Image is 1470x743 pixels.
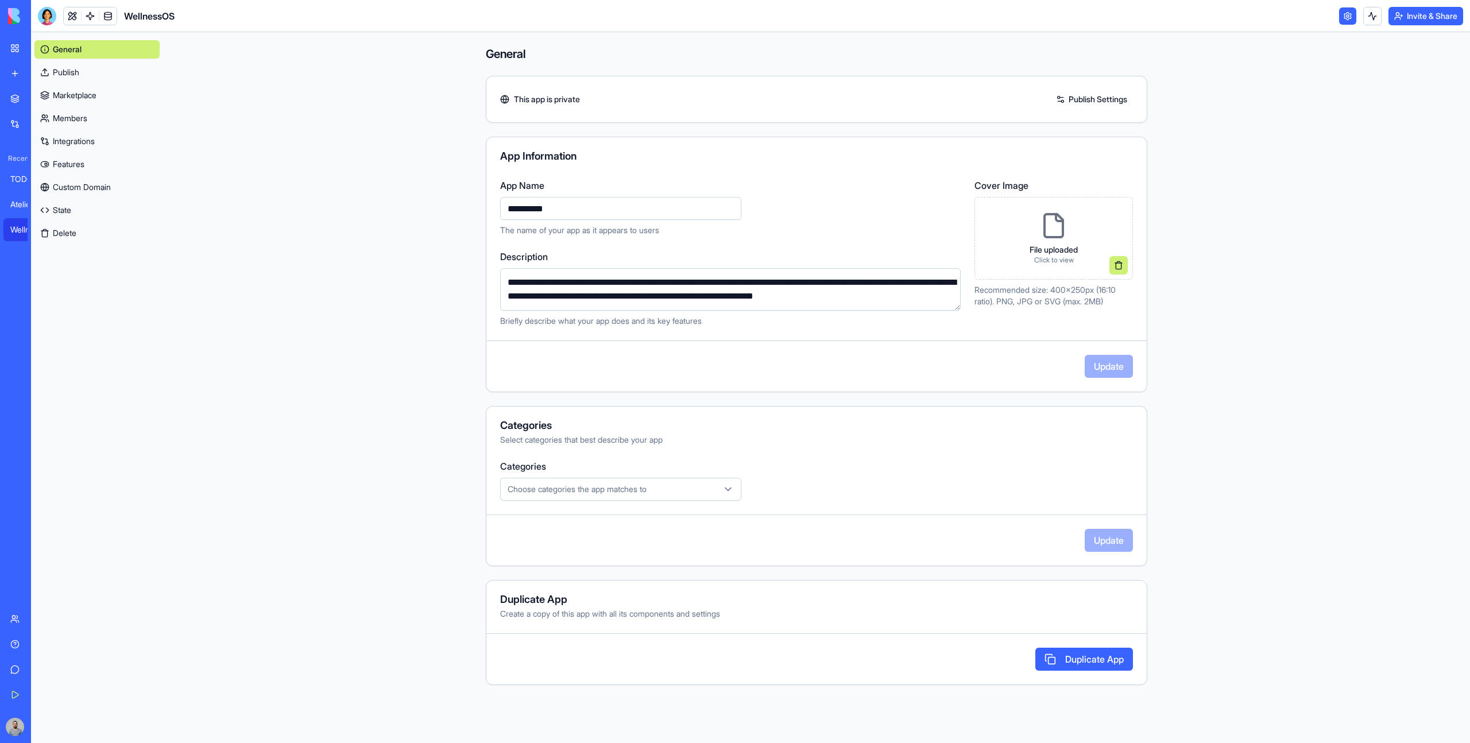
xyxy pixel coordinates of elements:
[500,434,1133,446] div: Select categories that best describe your app
[500,459,1133,473] label: Categories
[1050,90,1133,109] a: Publish Settings
[34,109,160,127] a: Members
[3,154,28,163] span: Recent
[10,199,42,210] div: Atelier
[34,201,160,219] a: State
[500,250,961,264] label: Description
[10,224,42,235] div: WellnessOS
[8,8,79,24] img: logo
[34,224,160,242] button: Delete
[10,173,42,185] div: TODO List
[514,94,580,105] span: This app is private
[500,420,1133,431] div: Categories
[34,86,160,105] a: Marketplace
[34,63,160,82] a: Publish
[500,594,1133,605] div: Duplicate App
[500,608,1133,620] div: Create a copy of this app with all its components and settings
[34,178,160,196] a: Custom Domain
[1030,244,1078,256] p: File uploaded
[34,40,160,59] a: General
[124,9,175,23] span: WellnessOS
[500,478,741,501] button: Choose categories the app matches to
[500,315,961,327] p: Briefly describe what your app does and its key features
[3,193,49,216] a: Atelier
[974,179,1133,192] label: Cover Image
[1388,7,1463,25] button: Invite & Share
[486,46,1147,62] h4: General
[34,155,160,173] a: Features
[6,718,24,736] img: image_123650291_bsq8ao.jpg
[3,218,49,241] a: WellnessOS
[3,168,49,191] a: TODO List
[508,483,647,495] span: Choose categories the app matches to
[500,179,961,192] label: App Name
[974,197,1133,280] div: File uploadedClick to view
[500,225,961,236] p: The name of your app as it appears to users
[500,151,1133,161] div: App Information
[1030,256,1078,265] p: Click to view
[1035,648,1133,671] button: Duplicate App
[974,284,1133,307] p: Recommended size: 400x250px (16:10 ratio). PNG, JPG or SVG (max. 2MB)
[34,132,160,150] a: Integrations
